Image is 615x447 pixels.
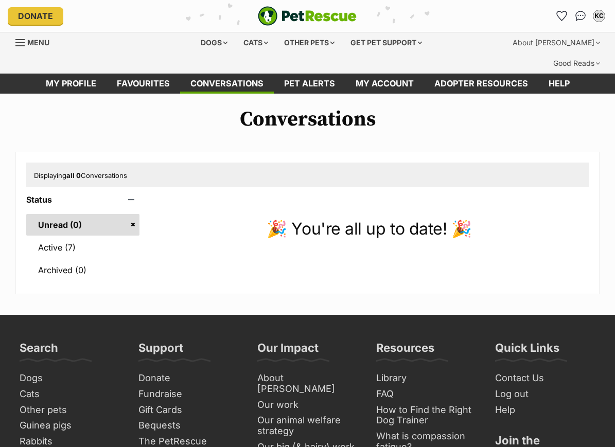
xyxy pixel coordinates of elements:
span: Menu [27,38,49,47]
a: My profile [36,74,107,94]
a: Archived (0) [26,259,139,281]
img: chat-41dd97257d64d25036548639549fe6c8038ab92f7586957e7f3b1b290dea8141.svg [575,11,586,21]
ul: Account quick links [554,8,607,24]
a: About [PERSON_NAME] [253,370,362,397]
div: About [PERSON_NAME] [505,32,607,53]
a: Donate [8,7,63,25]
a: PetRescue [258,6,357,26]
a: Our work [253,397,362,413]
strong: all 0 [66,171,81,180]
a: How to Find the Right Dog Trainer [372,402,481,428]
a: Unread (0) [26,214,139,236]
a: Fundraise [134,386,243,402]
a: Contact Us [491,370,600,386]
div: KC [594,11,604,21]
a: Other pets [15,402,124,418]
div: Good Reads [546,53,607,74]
a: conversations [180,74,274,94]
a: Our animal welfare strategy [253,413,362,439]
header: Status [26,195,139,204]
a: Conversations [572,8,589,24]
a: Adopter resources [424,74,538,94]
a: Menu [15,32,57,51]
a: My account [345,74,424,94]
div: Cats [236,32,275,53]
a: Bequests [134,418,243,434]
a: Help [538,74,580,94]
button: My account [591,8,607,24]
a: Log out [491,386,600,402]
h3: Support [138,341,183,361]
a: Library [372,370,481,386]
a: Cats [15,386,124,402]
h3: Resources [376,341,434,361]
a: Help [491,402,600,418]
span: Displaying Conversations [34,171,127,180]
div: Other pets [277,32,342,53]
a: Favourites [554,8,570,24]
img: logo-e224e6f780fb5917bec1dbf3a21bbac754714ae5b6737aabdf751b685950b380.svg [258,6,357,26]
div: Get pet support [343,32,429,53]
a: Gift Cards [134,402,243,418]
a: FAQ [372,386,481,402]
h3: Our Impact [257,341,319,361]
p: 🎉 You're all up to date! 🎉 [150,217,589,241]
h3: Search [20,341,58,361]
a: Active (7) [26,237,139,258]
a: Pet alerts [274,74,345,94]
a: Guinea pigs [15,418,124,434]
a: Donate [134,370,243,386]
a: Dogs [15,370,124,386]
a: Favourites [107,74,180,94]
div: Dogs [194,32,235,53]
h3: Quick Links [495,341,559,361]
